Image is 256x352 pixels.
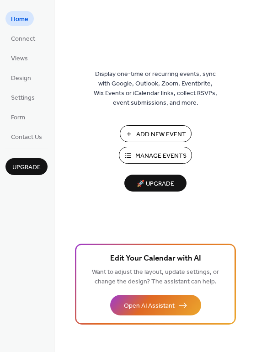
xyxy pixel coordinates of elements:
[11,34,35,44] span: Connect
[11,54,28,64] span: Views
[11,93,35,103] span: Settings
[5,129,48,144] a: Contact Us
[92,266,219,288] span: Want to adjust the layout, update settings, or change the design? The assistant can help.
[136,130,186,139] span: Add New Event
[11,15,28,24] span: Home
[5,11,34,26] a: Home
[5,109,31,124] a: Form
[124,301,175,311] span: Open AI Assistant
[11,74,31,83] span: Design
[130,178,181,190] span: 🚀 Upgrade
[94,69,217,108] span: Display one-time or recurring events, sync with Google, Outlook, Zoom, Eventbrite, Wix Events or ...
[110,295,201,315] button: Open AI Assistant
[120,125,192,142] button: Add New Event
[5,70,37,85] a: Design
[11,133,42,142] span: Contact Us
[5,31,41,46] a: Connect
[12,163,41,172] span: Upgrade
[124,175,187,192] button: 🚀 Upgrade
[110,252,201,265] span: Edit Your Calendar with AI
[5,158,48,175] button: Upgrade
[5,50,33,65] a: Views
[135,151,187,161] span: Manage Events
[119,147,192,164] button: Manage Events
[5,90,40,105] a: Settings
[11,113,25,123] span: Form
